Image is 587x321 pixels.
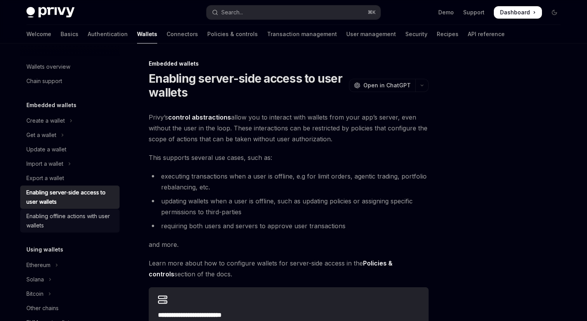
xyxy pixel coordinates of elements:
a: API reference [468,25,505,43]
div: Chain support [26,76,62,86]
a: Transaction management [267,25,337,43]
button: Toggle Create a wallet section [20,114,120,128]
a: Connectors [167,25,198,43]
button: Toggle Ethereum section [20,258,120,272]
div: Update a wallet [26,145,66,154]
div: Solana [26,275,44,284]
li: requiring both users and servers to approve user transactions [149,220,429,231]
button: Toggle Import a wallet section [20,157,120,171]
a: User management [346,25,396,43]
div: Ethereum [26,260,50,270]
span: This supports several use cases, such as: [149,152,429,163]
div: Get a wallet [26,130,56,140]
h5: Using wallets [26,245,63,254]
div: Import a wallet [26,159,63,168]
button: Toggle dark mode [548,6,561,19]
span: ⌘ K [368,9,376,16]
li: executing transactions when a user is offline, e.g for limit orders, agentic trading, portfolio r... [149,171,429,193]
span: Open in ChatGPT [363,82,411,89]
a: Welcome [26,25,51,43]
a: Wallets overview [20,60,120,74]
a: Other chains [20,301,120,315]
a: Chain support [20,74,120,88]
div: Search... [221,8,243,17]
a: Dashboard [494,6,542,19]
a: Support [463,9,485,16]
a: Recipes [437,25,458,43]
span: Learn more about how to configure wallets for server-side access in the section of the docs. [149,258,429,279]
a: Policies & controls [207,25,258,43]
div: Export a wallet [26,174,64,183]
h5: Embedded wallets [26,101,76,110]
h1: Enabling server-side access to user wallets [149,71,346,99]
a: Enabling server-side access to user wallets [20,186,120,209]
img: dark logo [26,7,75,18]
a: Authentication [88,25,128,43]
button: Toggle Get a wallet section [20,128,120,142]
span: Dashboard [500,9,530,16]
button: Toggle Solana section [20,272,120,286]
button: Open in ChatGPT [349,79,415,92]
a: Update a wallet [20,142,120,156]
div: Embedded wallets [149,60,429,68]
a: control abstractions [168,113,231,121]
div: Bitcoin [26,289,43,298]
span: Privy’s allow you to interact with wallets from your app’s server, even without the user in the l... [149,112,429,144]
a: Basics [61,25,78,43]
div: Other chains [26,304,59,313]
button: Open search [207,5,380,19]
a: Security [405,25,427,43]
a: Demo [438,9,454,16]
span: and more. [149,239,429,250]
div: Enabling offline actions with user wallets [26,212,115,230]
div: Create a wallet [26,116,65,125]
a: Enabling offline actions with user wallets [20,209,120,233]
div: Enabling server-side access to user wallets [26,188,115,206]
a: Export a wallet [20,171,120,185]
button: Toggle Bitcoin section [20,287,120,301]
div: Wallets overview [26,62,70,71]
a: Wallets [137,25,157,43]
li: updating wallets when a user is offline, such as updating policies or assigning specific permissi... [149,196,429,217]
